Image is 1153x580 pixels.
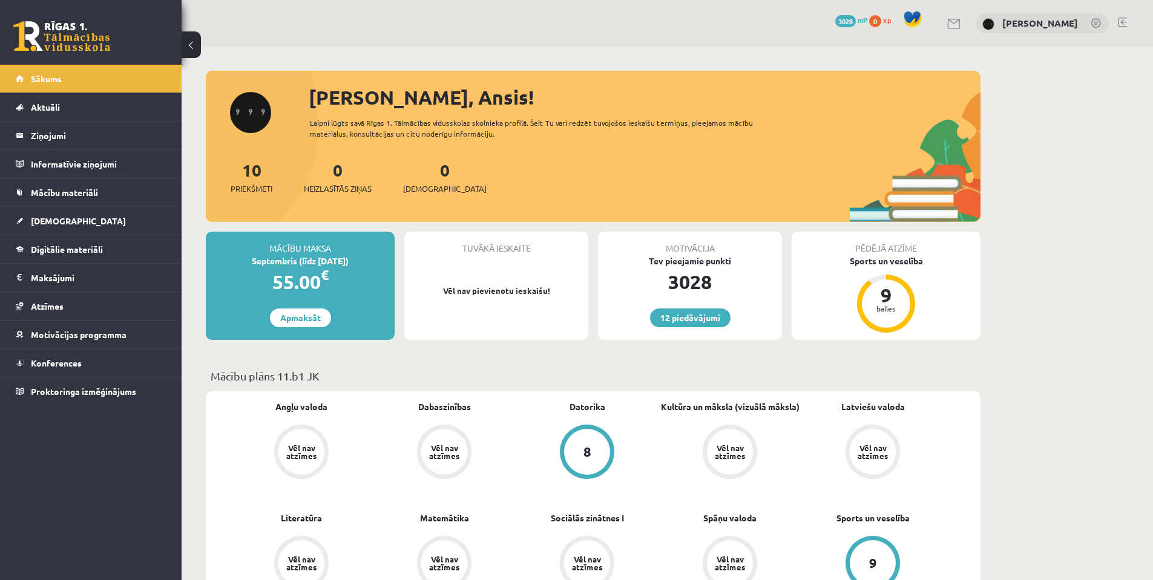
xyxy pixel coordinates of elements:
[835,15,856,27] span: 3028
[868,305,904,312] div: balles
[270,308,331,327] a: Apmaksāt
[304,183,372,195] span: Neizlasītās ziņas
[321,266,329,284] span: €
[231,159,272,195] a: 10Priekšmeti
[1002,17,1078,29] a: [PERSON_NAME]
[31,264,166,292] legend: Maksājumi
[869,556,877,570] div: 9
[309,83,981,112] div: [PERSON_NAME], Ansis!
[16,207,166,235] a: [DEMOGRAPHIC_DATA]
[792,232,981,255] div: Pēdējā atzīme
[570,555,604,571] div: Vēl nav atzīmes
[403,183,487,195] span: [DEMOGRAPHIC_DATA]
[31,215,126,226] span: [DEMOGRAPHIC_DATA]
[869,15,897,25] a: 0 xp
[868,285,904,305] div: 9
[659,425,801,481] a: Vēl nav atzīmes
[31,244,103,255] span: Digitālie materiāli
[31,386,136,397] span: Proktoringa izmēģinājums
[792,255,981,267] div: Sports un veselība
[836,512,910,524] a: Sports un veselība
[31,301,64,311] span: Atzīmes
[16,65,166,93] a: Sākums
[31,150,166,178] legend: Informatīvie ziņojumi
[598,255,782,267] div: Tev pieejamie punkti
[703,512,757,524] a: Spāņu valoda
[31,122,166,149] legend: Ziņojumi
[403,159,487,195] a: 0[DEMOGRAPHIC_DATA]
[856,444,890,460] div: Vēl nav atzīmes
[570,400,605,413] a: Datorika
[883,15,891,25] span: xp
[16,93,166,121] a: Aktuāli
[16,150,166,178] a: Informatīvie ziņojumi
[661,400,800,413] a: Kultūra un māksla (vizuālā māksla)
[275,400,327,413] a: Angļu valoda
[16,178,166,206] a: Mācību materiāli
[713,555,747,571] div: Vēl nav atzīmes
[713,444,747,460] div: Vēl nav atzīmes
[598,232,782,255] div: Motivācija
[13,21,110,51] a: Rīgas 1. Tālmācības vidusskola
[982,18,994,30] img: Ansis Eglājs
[869,15,881,27] span: 0
[841,400,905,413] a: Latviešu valoda
[16,122,166,149] a: Ziņojumi
[16,235,166,263] a: Digitālie materiāli
[420,512,469,524] a: Matemātika
[31,73,62,84] span: Sākums
[801,425,944,481] a: Vēl nav atzīmes
[16,377,166,405] a: Proktoringa izmēģinājums
[231,183,272,195] span: Priekšmeti
[792,255,981,334] a: Sports un veselība 9 balles
[410,285,582,297] p: Vēl nav pievienotu ieskaišu!
[16,349,166,377] a: Konferences
[31,329,126,340] span: Motivācijas programma
[284,555,318,571] div: Vēl nav atzīmes
[211,368,976,384] p: Mācību plāns 11.b1 JK
[858,15,867,25] span: mP
[310,117,775,139] div: Laipni lūgts savā Rīgas 1. Tālmācības vidusskolas skolnieka profilā. Šeit Tu vari redzēt tuvojošo...
[206,232,395,255] div: Mācību maksa
[206,255,395,267] div: Septembris (līdz [DATE])
[31,102,60,112] span: Aktuāli
[583,445,591,458] div: 8
[427,444,461,460] div: Vēl nav atzīmes
[598,267,782,296] div: 3028
[206,267,395,296] div: 55.00
[418,400,471,413] a: Dabaszinības
[16,321,166,348] a: Motivācijas programma
[427,555,461,571] div: Vēl nav atzīmes
[373,425,516,481] a: Vēl nav atzīmes
[31,187,98,198] span: Mācību materiāli
[404,232,588,255] div: Tuvākā ieskaite
[31,357,82,368] span: Konferences
[650,308,731,327] a: 12 piedāvājumi
[516,425,659,481] a: 8
[16,264,166,292] a: Maksājumi
[551,512,624,524] a: Sociālās zinātnes I
[281,512,322,524] a: Literatūra
[230,425,373,481] a: Vēl nav atzīmes
[304,159,372,195] a: 0Neizlasītās ziņas
[16,292,166,320] a: Atzīmes
[835,15,867,25] a: 3028 mP
[284,444,318,460] div: Vēl nav atzīmes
